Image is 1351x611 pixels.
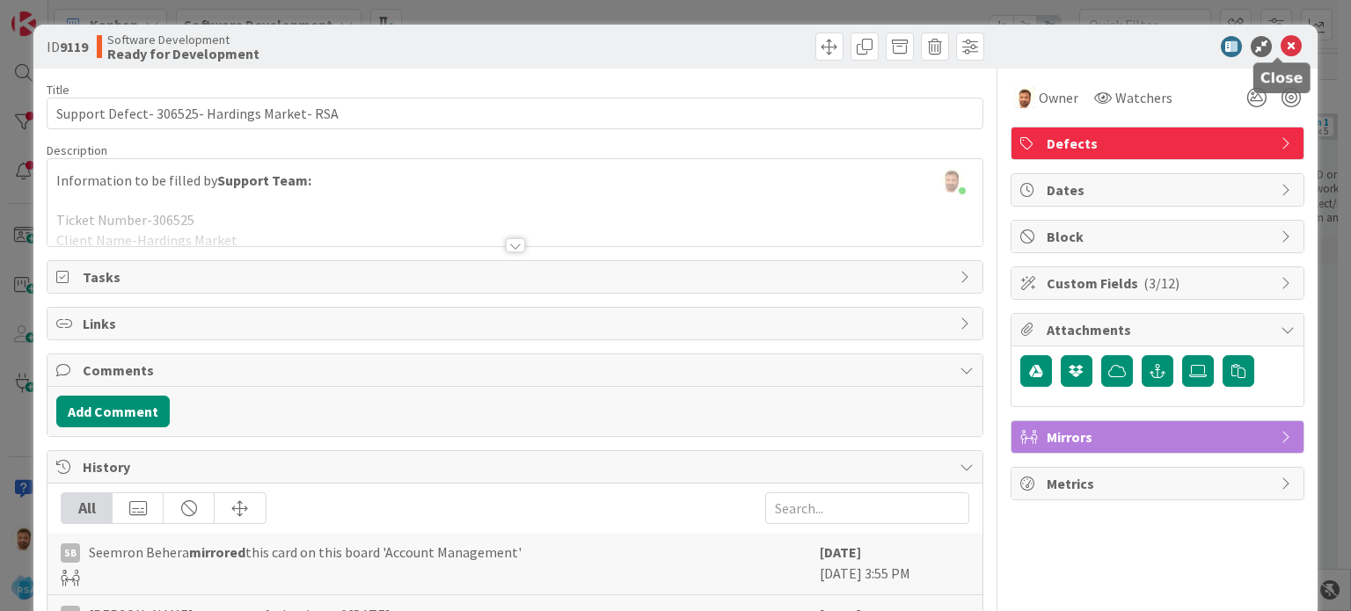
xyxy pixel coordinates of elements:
[61,543,80,563] div: SB
[1047,426,1272,447] span: Mirrors
[83,266,950,287] span: Tasks
[217,171,311,189] strong: Support Team:
[1047,133,1272,154] span: Defects
[939,168,964,193] img: XQnMoIyljuWWkMzYLB6n4fjicomZFlZU.png
[820,543,861,561] b: [DATE]
[107,47,259,61] b: Ready for Development
[56,396,170,427] button: Add Comment
[1047,473,1272,494] span: Metrics
[1039,87,1078,108] span: Owner
[820,542,969,586] div: [DATE] 3:55 PM
[1047,273,1272,294] span: Custom Fields
[83,360,950,381] span: Comments
[83,313,950,334] span: Links
[765,492,969,524] input: Search...
[47,82,69,98] label: Title
[1014,87,1035,108] img: AS
[107,33,259,47] span: Software Development
[1047,179,1272,200] span: Dates
[1047,319,1272,340] span: Attachments
[1260,69,1304,86] h5: Close
[60,38,88,55] b: 9119
[1115,87,1172,108] span: Watchers
[83,456,950,477] span: History
[47,98,982,129] input: type card name here...
[189,543,245,561] b: mirrored
[89,542,522,563] span: Seemron Behera this card on this board 'Account Management'
[56,171,973,191] p: Information to be filled by
[47,36,88,57] span: ID
[1143,274,1179,292] span: ( 3/12 )
[62,493,113,523] div: All
[47,142,107,158] span: Description
[1047,226,1272,247] span: Block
